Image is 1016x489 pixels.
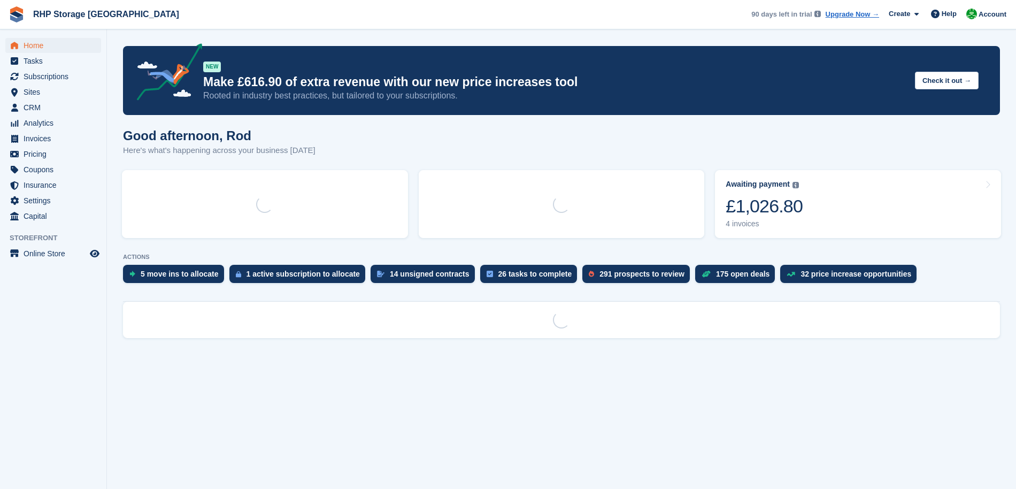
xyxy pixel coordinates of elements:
[129,271,135,277] img: move_ins_to_allocate_icon-fdf77a2bb77ea45bf5b3d319d69a93e2d87916cf1d5bf7949dd705db3b84f3ca.svg
[24,209,88,224] span: Capital
[5,85,101,100] a: menu
[229,265,371,288] a: 1 active subscription to allocate
[966,9,977,19] img: Rod
[5,209,101,224] a: menu
[487,271,493,277] img: task-75834270c22a3079a89374b754ae025e5fb1db73e45f91037f5363f120a921f8.svg
[203,74,906,90] p: Make £616.90 of extra revenue with our new price increases tool
[5,131,101,146] a: menu
[24,193,88,208] span: Settings
[751,9,812,20] span: 90 days left in trial
[24,54,88,68] span: Tasks
[24,162,88,177] span: Coupons
[123,254,1000,261] p: ACTIONS
[780,265,922,288] a: 32 price increase opportunities
[695,265,780,288] a: 175 open deals
[915,72,979,89] button: Check it out →
[247,270,360,278] div: 1 active subscription to allocate
[24,69,88,84] span: Subscriptions
[236,271,241,278] img: active_subscription_to_allocate_icon-d502201f5373d7db506a760aba3b589e785aa758c864c3986d89f69b8ff3...
[5,54,101,68] a: menu
[942,9,957,19] span: Help
[599,270,684,278] div: 291 prospects to review
[88,247,101,260] a: Preview store
[726,195,803,217] div: £1,026.80
[889,9,910,19] span: Create
[24,246,88,261] span: Online Store
[24,38,88,53] span: Home
[5,38,101,53] a: menu
[826,9,879,20] a: Upgrade Now →
[29,5,183,23] a: RHP Storage [GEOGRAPHIC_DATA]
[498,270,572,278] div: 26 tasks to complete
[123,128,315,143] h1: Good afternoon, Rod
[24,116,88,131] span: Analytics
[24,178,88,193] span: Insurance
[24,147,88,162] span: Pricing
[141,270,219,278] div: 5 move ins to allocate
[582,265,695,288] a: 291 prospects to review
[787,272,795,277] img: price_increase_opportunities-93ffe204e8149a01c8c9dc8f82e8f89637d9d84a8eef4429ea346261dce0b2c0.svg
[726,180,790,189] div: Awaiting payment
[128,43,203,104] img: price-adjustments-announcement-icon-8257ccfd72463d97f412b2fc003d46551f7dbcb40ab6d574587a9cd5c0d94...
[5,100,101,115] a: menu
[726,219,803,228] div: 4 invoices
[24,131,88,146] span: Invoices
[716,270,769,278] div: 175 open deals
[480,265,583,288] a: 26 tasks to complete
[814,11,821,17] img: icon-info-grey-7440780725fd019a000dd9b08b2336e03edf1995a4989e88bcd33f0948082b44.svg
[203,90,906,102] p: Rooted in industry best practices, but tailored to your subscriptions.
[377,271,384,277] img: contract_signature_icon-13c848040528278c33f63329250d36e43548de30e8caae1d1a13099fd9432cc5.svg
[792,182,799,188] img: icon-info-grey-7440780725fd019a000dd9b08b2336e03edf1995a4989e88bcd33f0948082b44.svg
[9,6,25,22] img: stora-icon-8386f47178a22dfd0bd8f6a31ec36ba5ce8667c1dd55bd0f319d3a0aa187defe.svg
[702,270,711,278] img: deal-1b604bf984904fb50ccaf53a9ad4b4a5d6e5aea283cecdc64d6e3604feb123c2.svg
[801,270,911,278] div: 32 price increase opportunities
[5,69,101,84] a: menu
[5,116,101,131] a: menu
[10,233,106,243] span: Storefront
[5,246,101,261] a: menu
[5,178,101,193] a: menu
[5,147,101,162] a: menu
[24,85,88,100] span: Sites
[123,265,229,288] a: 5 move ins to allocate
[5,193,101,208] a: menu
[979,9,1006,20] span: Account
[123,144,315,157] p: Here's what's happening across your business [DATE]
[24,100,88,115] span: CRM
[203,62,221,72] div: NEW
[589,271,594,277] img: prospect-51fa495bee0391a8d652442698ab0144808aea92771e9ea1ae160a38d050c398.svg
[5,162,101,177] a: menu
[390,270,469,278] div: 14 unsigned contracts
[715,170,1001,238] a: Awaiting payment £1,026.80 4 invoices
[371,265,480,288] a: 14 unsigned contracts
